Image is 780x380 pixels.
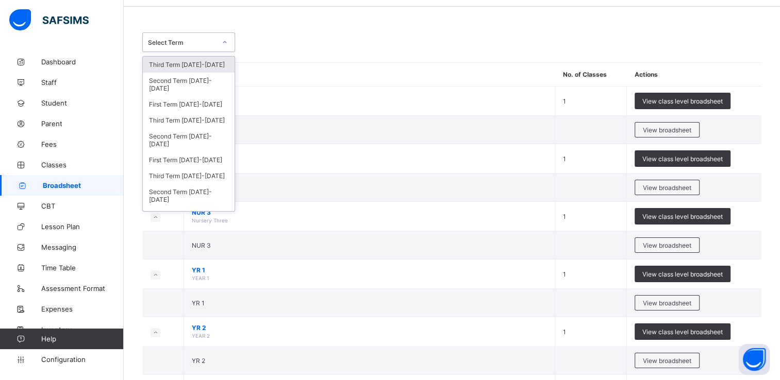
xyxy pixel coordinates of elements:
[41,284,124,292] span: Assessment Format
[143,152,235,168] div: First Term [DATE]-[DATE]
[635,150,731,158] a: View class level broadsheet
[41,161,124,169] span: Classes
[643,126,691,134] span: View broadsheet
[143,112,235,128] div: Third Term [DATE]-[DATE]
[41,243,124,251] span: Messaging
[143,184,235,208] div: Second Term [DATE]-[DATE]
[643,184,691,192] span: View broadsheet
[627,63,761,87] th: Actions
[143,208,235,223] div: First Term [DATE]-[DATE]
[643,299,691,307] span: View broadsheet
[9,9,89,31] img: safsims
[563,328,566,336] span: 1
[192,275,209,281] span: YEAR 1
[192,209,547,216] span: NUR 3
[41,222,124,231] span: Lesson Plan
[192,324,547,332] span: YR 2
[642,270,723,278] span: View class level broadsheet
[192,333,210,339] span: YEAR 2
[563,97,566,105] span: 1
[635,266,731,273] a: View class level broadsheet
[563,270,566,278] span: 1
[635,323,731,331] a: View class level broadsheet
[41,140,124,148] span: Fees
[642,328,723,336] span: View class level broadsheet
[635,122,700,130] a: View broadsheet
[41,202,124,210] span: CBT
[192,357,205,365] span: YR 2
[41,58,124,66] span: Dashboard
[143,168,235,184] div: Third Term [DATE]-[DATE]
[635,295,700,303] a: View broadsheet
[739,344,770,375] button: Open asap
[192,266,547,274] span: YR 1
[143,73,235,96] div: Second Term [DATE]-[DATE]
[635,237,700,245] a: View broadsheet
[41,335,123,343] span: Help
[192,217,228,223] span: Nursery Three
[642,155,723,163] span: View class level broadsheet
[41,78,124,87] span: Staff
[143,57,235,73] div: Third Term [DATE]-[DATE]
[192,241,211,249] span: NUR 3
[192,151,547,159] span: NUR 2
[635,93,731,100] a: View class level broadsheet
[635,208,731,216] a: View class level broadsheet
[643,357,691,365] span: View broadsheet
[41,99,124,107] span: Student
[192,93,547,101] span: NUR 1
[143,96,235,112] div: First Term [DATE]-[DATE]
[41,355,123,364] span: Configuration
[143,128,235,152] div: Second Term [DATE]-[DATE]
[148,39,216,46] div: Select Term
[184,63,555,87] th: Name
[41,119,124,128] span: Parent
[642,97,723,105] span: View class level broadsheet
[43,181,124,189] span: Broadsheet
[563,155,566,163] span: 1
[642,213,723,220] span: View class level broadsheet
[41,305,124,313] span: Expenses
[635,353,700,360] a: View broadsheet
[41,325,124,334] span: Inventory
[643,241,691,249] span: View broadsheet
[192,299,205,307] span: YR 1
[635,180,700,187] a: View broadsheet
[41,264,124,272] span: Time Table
[563,213,566,220] span: 1
[555,63,627,87] th: No. of Classes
